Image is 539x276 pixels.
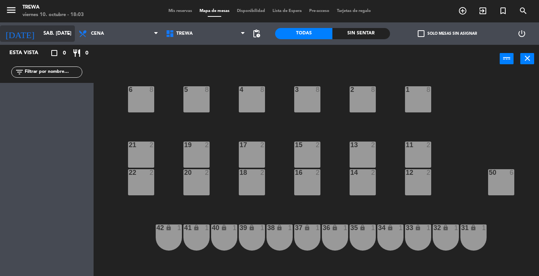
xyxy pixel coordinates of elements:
i: turned_in_not [499,6,508,15]
div: 36 [323,224,323,231]
div: 2 [205,169,210,176]
button: menu [6,4,17,18]
span: Trewa [176,31,193,36]
div: 2 [427,169,431,176]
div: Todas [275,28,332,39]
div: Trewa [22,4,84,11]
div: 2 [427,142,431,148]
span: Mapa de mesas [196,9,233,13]
i: lock [415,224,421,231]
div: 42 [156,224,157,231]
span: pending_actions [252,29,261,38]
div: 13 [350,142,351,148]
button: close [520,53,534,64]
i: restaurant [72,49,81,58]
div: 1 [205,224,210,231]
i: filter_list [15,68,24,77]
i: lock [221,224,227,231]
div: 2 [316,169,320,176]
i: lock [332,224,338,231]
div: Esta vista [4,49,54,58]
span: Cena [91,31,104,36]
div: 1 [288,224,293,231]
span: Mis reservas [165,9,196,13]
i: close [523,54,532,63]
span: 0 [63,49,66,58]
span: check_box_outline_blank [418,30,424,37]
div: 8 [427,86,431,93]
div: 1 [427,224,431,231]
div: 8 [371,86,376,93]
div: 18 [240,169,240,176]
i: lock [165,224,172,231]
i: lock [193,224,200,231]
div: 2 [316,142,320,148]
div: 6 [510,169,514,176]
i: power_settings_new [517,29,526,38]
div: 8 [316,86,320,93]
div: 8 [205,86,210,93]
div: 1 [399,224,404,231]
div: 35 [350,224,351,231]
span: Pre-acceso [305,9,333,13]
div: 1 [316,224,320,231]
input: Filtrar por nombre... [24,68,82,76]
div: 1 [371,224,376,231]
div: 17 [240,142,240,148]
div: 2 [371,142,376,148]
i: lock [387,224,393,231]
div: 8 [150,86,154,93]
i: menu [6,4,17,16]
div: 2 [150,169,154,176]
span: 0 [85,49,88,58]
button: power_input [500,53,514,64]
span: Lista de Espera [269,9,305,13]
i: lock [249,224,255,231]
i: power_input [502,54,511,63]
div: 2 [261,169,265,176]
div: 1 [177,224,182,231]
div: viernes 10. octubre - 18:03 [22,11,84,19]
i: add_circle_outline [458,6,467,15]
i: lock [304,224,310,231]
i: arrow_drop_down [64,29,73,38]
i: lock [276,224,283,231]
div: 32 [433,224,434,231]
span: Tarjetas de regalo [333,9,375,13]
span: Disponibilidad [233,9,269,13]
i: lock [470,224,476,231]
div: 14 [350,169,351,176]
div: 2 [261,142,265,148]
div: 2 [205,142,210,148]
div: 1 [454,224,459,231]
div: 4 [240,86,240,93]
div: 2 [150,142,154,148]
div: 1 [261,224,265,231]
div: 1 [482,224,487,231]
div: 2 [350,86,351,93]
i: lock [359,224,366,231]
div: 1 [344,224,348,231]
i: search [519,6,528,15]
div: 8 [261,86,265,93]
label: Solo mesas sin asignar [418,30,477,37]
